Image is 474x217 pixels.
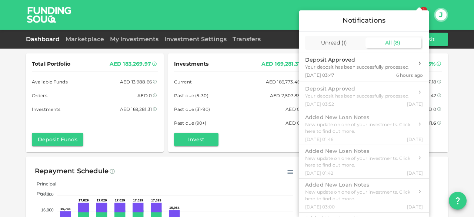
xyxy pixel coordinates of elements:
[407,101,423,107] span: [DATE]
[305,93,410,99] div: Your deposit has been successfully processed.
[341,39,347,46] span: ( 1 )
[305,56,410,64] div: Deposit Approved
[393,39,400,46] span: ( 8 )
[305,147,414,155] div: Added New Loan Notes
[407,136,423,142] span: [DATE]
[305,204,335,210] span: [DATE] 03:00
[407,170,423,176] span: [DATE]
[321,39,340,46] span: Unread
[305,72,334,78] span: [DATE] 03:47
[305,114,414,121] div: Added New Loan Notes
[385,39,392,46] span: All
[305,189,414,202] div: New update on one of your investments. Click here to find out more.
[305,155,414,168] div: New update on one of your investments. Click here to find out more.
[305,101,334,107] span: [DATE] 03:52
[305,85,410,93] div: Deposit Approved
[305,121,414,135] div: New update on one of your investments. Click here to find out more.
[305,181,414,189] div: Added New Loan Notes
[305,64,410,70] div: Your deposit has been successfully processed.
[305,136,334,142] span: [DATE] 01:46
[305,170,334,176] span: [DATE] 01:42
[343,16,385,24] span: Notifications
[407,204,423,210] span: [DATE]
[396,72,423,78] span: 6 hours ago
